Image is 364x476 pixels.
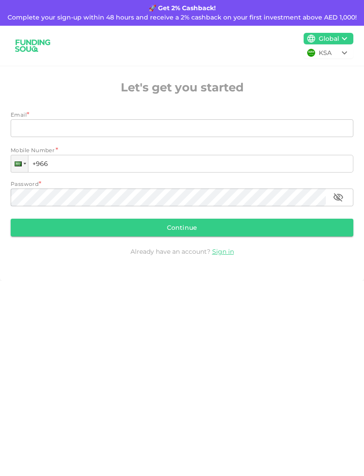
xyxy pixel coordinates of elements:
div: KSA [319,48,339,58]
a: Sign in [212,248,234,256]
img: flag-sa.b9a346574cdc8950dd34b50780441f57.svg [307,49,315,57]
h2: Let's get you started [11,79,353,96]
input: email [11,119,344,137]
input: password [11,189,326,206]
div: Saudi Arabia: + 966 [11,155,28,172]
input: 1 (702) 123-4567 [11,155,353,173]
span: Email [11,111,27,118]
span: Complete your sign-up within 48 hours and receive a 2% cashback on your first investment above AE... [8,13,357,21]
span: Mobile Number [11,146,55,155]
span: Password [11,181,39,187]
div: Global [319,34,339,43]
div: Already have an account? [11,247,353,256]
img: logo [11,34,55,58]
strong: 🚀 Get 2% Cashback! [149,4,216,12]
button: Continue [11,219,353,236]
